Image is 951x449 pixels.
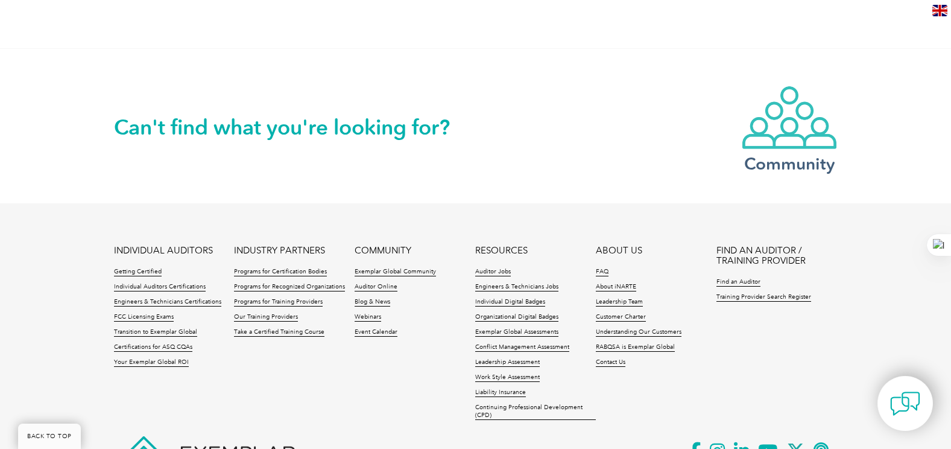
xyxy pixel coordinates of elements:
[716,278,760,287] a: Find an Auditor
[234,246,325,256] a: INDUSTRY PARTNERS
[716,246,837,266] a: FIND AN AUDITOR / TRAINING PROVIDER
[475,374,540,382] a: Work Style Assessment
[234,283,345,291] a: Programs for Recognized Organizations
[355,298,390,307] a: Blog & News
[234,328,324,337] a: Take a Certified Training Course
[234,313,298,322] a: Our Training Providers
[18,424,81,449] a: BACK TO TOP
[741,156,838,171] h3: Community
[114,313,174,322] a: FCC Licensing Exams
[932,5,947,16] img: en
[355,328,397,337] a: Event Calendar
[114,246,213,256] a: INDIVIDUAL AUDITORS
[741,85,838,150] img: icon-community.webp
[355,268,436,276] a: Exemplar Global Community
[741,85,838,171] a: Community
[475,298,545,307] a: Individual Digital Badges
[475,328,558,337] a: Exemplar Global Assessments
[475,246,528,256] a: RESOURCES
[234,268,327,276] a: Programs for Certification Bodies
[475,404,596,420] a: Continuing Professional Development (CPD)
[475,358,540,367] a: Leadership Assessment
[596,313,646,322] a: Customer Charter
[596,358,625,367] a: Contact Us
[355,313,381,322] a: Webinars
[596,328,681,337] a: Understanding Our Customers
[596,246,642,256] a: ABOUT US
[890,389,920,419] img: contact-chat.png
[114,283,206,291] a: Individual Auditors Certifications
[355,283,397,291] a: Auditor Online
[114,268,162,276] a: Getting Certified
[596,298,643,307] a: Leadership Team
[114,343,192,352] a: Certifications for ASQ CQAs
[355,246,411,256] a: COMMUNITY
[716,293,811,302] a: Training Provider Search Register
[475,283,558,291] a: Engineers & Technicians Jobs
[475,268,511,276] a: Auditor Jobs
[475,343,569,352] a: Conflict Management Assessment
[114,118,476,137] h2: Can't find what you're looking for?
[475,313,558,322] a: Organizational Digital Badges
[114,358,189,367] a: Your Exemplar Global ROI
[596,283,636,291] a: About iNARTE
[596,268,608,276] a: FAQ
[234,298,323,307] a: Programs for Training Providers
[475,389,526,397] a: Liability Insurance
[114,298,221,307] a: Engineers & Technicians Certifications
[596,343,675,352] a: RABQSA is Exemplar Global
[114,328,197,337] a: Transition to Exemplar Global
